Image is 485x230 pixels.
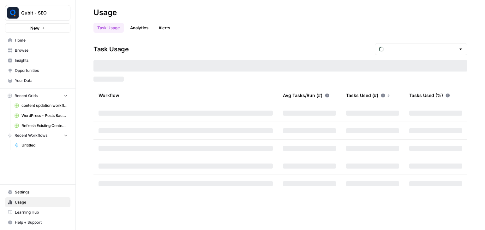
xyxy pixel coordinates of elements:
span: Settings [15,189,68,195]
span: WordPress - Posts Backup [21,113,68,118]
div: Usage [93,8,117,18]
a: content updation workflow [12,101,70,111]
a: Settings [5,187,70,197]
a: Opportunities [5,66,70,76]
a: Home [5,35,70,45]
a: Learning Hub [5,207,70,217]
div: Workflow [99,87,273,104]
img: Qubit - SEO Logo [7,7,19,19]
span: Refresh Existing Content (1) [21,123,68,129]
span: Help + Support [15,220,68,225]
span: Browse [15,48,68,53]
a: Usage [5,197,70,207]
a: Your Data [5,76,70,86]
button: Workspace: Qubit - SEO [5,5,70,21]
span: Task Usage [93,45,129,54]
a: Untitled [12,140,70,150]
a: Insights [5,55,70,66]
span: Home [15,37,68,43]
span: Qubit - SEO [21,10,59,16]
span: Your Data [15,78,68,83]
span: Usage [15,199,68,205]
button: Recent Grids [5,91,70,101]
span: Learning Hub [15,210,68,215]
a: Analytics [126,23,152,33]
span: Untitled [21,142,68,148]
span: Recent Workflows [15,133,47,138]
a: Task Usage [93,23,124,33]
a: WordPress - Posts Backup [12,111,70,121]
span: New [30,25,39,31]
span: Insights [15,58,68,63]
button: Alerts [155,23,174,33]
a: Browse [5,45,70,55]
span: content updation workflow [21,103,68,108]
span: Recent Grids [15,93,38,99]
span: Opportunities [15,68,68,73]
button: Recent Workflows [5,131,70,140]
div: Tasks Used (#) [346,87,390,104]
button: Help + Support [5,217,70,227]
div: Avg Tasks/Run (#) [283,87,329,104]
div: Tasks Used (%) [409,87,450,104]
button: New [5,23,70,33]
a: Refresh Existing Content (1) [12,121,70,131]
